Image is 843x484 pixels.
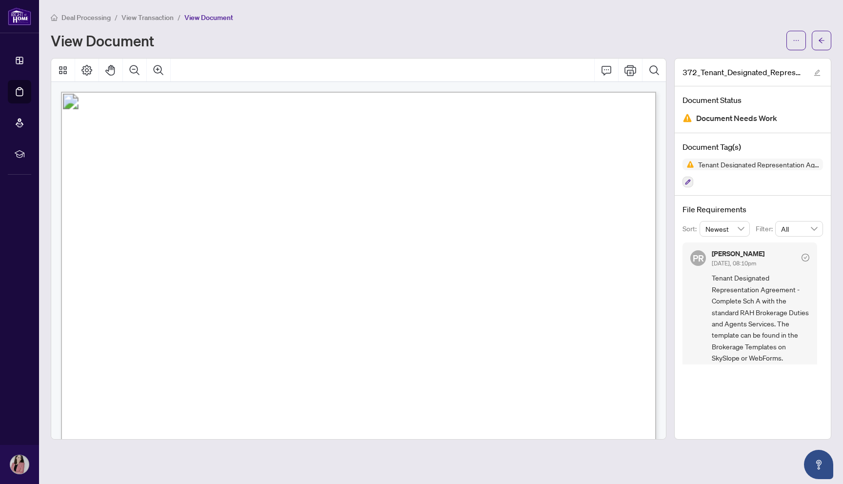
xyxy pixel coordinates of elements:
[818,37,825,44] span: arrow-left
[793,37,800,44] span: ellipsis
[712,260,756,267] span: [DATE], 08:10pm
[756,223,775,234] p: Filter:
[10,455,29,474] img: Profile Icon
[115,12,118,23] li: /
[802,254,809,262] span: check-circle
[712,250,764,257] h5: [PERSON_NAME]
[682,203,823,215] h4: File Requirements
[712,272,809,363] span: Tenant Designated Representation Agreement - Complete Sch A with the standard RAH Brokerage Dutie...
[814,69,821,76] span: edit
[51,14,58,21] span: home
[178,12,181,23] li: /
[804,450,833,479] button: Open asap
[693,251,704,265] span: PR
[51,33,154,48] h1: View Document
[682,113,692,123] img: Document Status
[61,13,111,22] span: Deal Processing
[781,222,817,236] span: All
[184,13,233,22] span: View Document
[705,222,744,236] span: Newest
[682,159,694,170] img: Status Icon
[682,141,823,153] h4: Document Tag(s)
[696,112,777,125] span: Document Needs Work
[694,161,823,168] span: Tenant Designated Representation Agreement
[121,13,174,22] span: View Transaction
[682,223,700,234] p: Sort:
[8,7,31,25] img: logo
[682,66,804,78] span: 372_Tenant_Designated_Representation_Agreement_-_PropTx-[PERSON_NAME].pdf
[682,94,823,106] h4: Document Status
